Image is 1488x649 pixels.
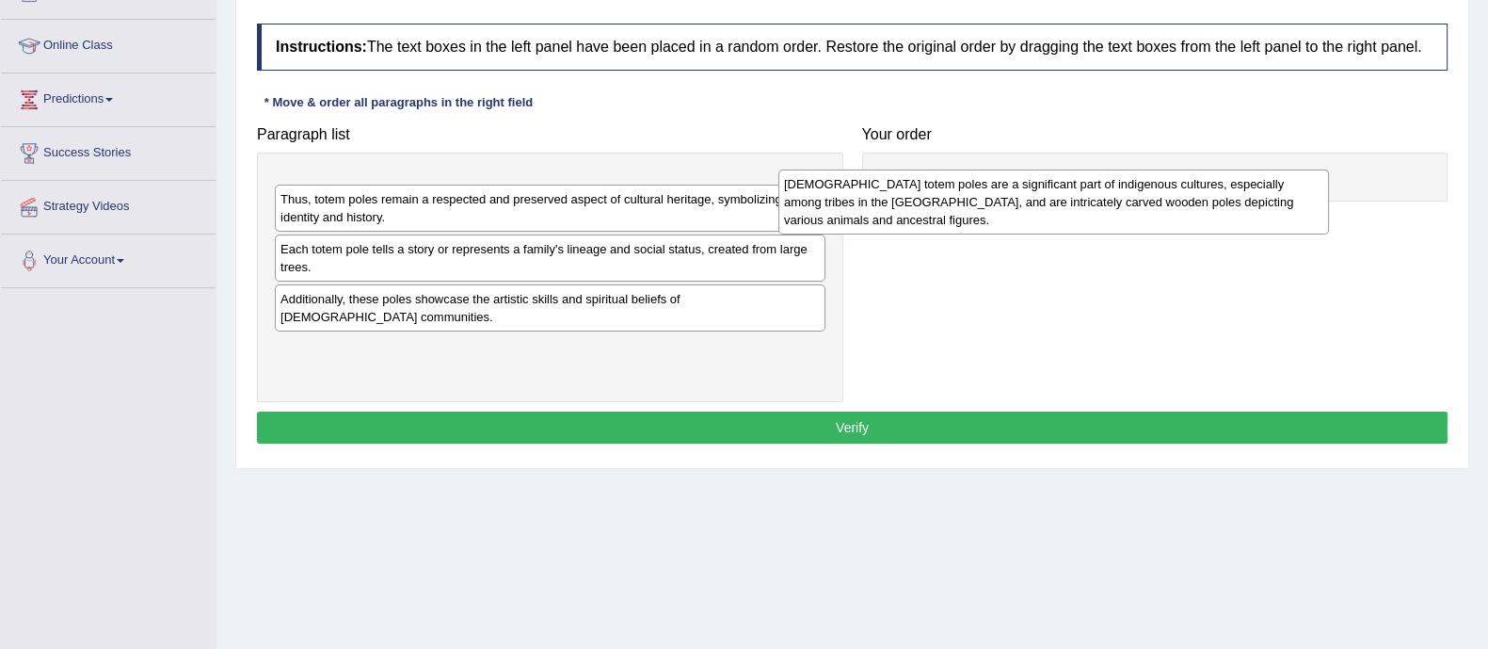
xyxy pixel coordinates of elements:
[257,94,540,112] div: * Move & order all paragraphs in the right field
[1,127,216,174] a: Success Stories
[275,185,825,232] div: Thus, totem poles remain a respected and preserved aspect of cultural heritage, symbolizing ident...
[1,235,216,282] a: Your Account
[257,412,1448,444] button: Verify
[275,284,825,332] div: Additionally, these poles showcase the artistic skills and spiritual beliefs of [DEMOGRAPHIC_DATA...
[257,126,843,143] h4: Paragraph list
[1,181,216,228] a: Strategy Videos
[1,73,216,121] a: Predictions
[862,126,1448,143] h4: Your order
[275,235,825,282] div: Each totem pole tells a story or represents a family's lineage and social status, created from la...
[276,39,367,55] b: Instructions:
[1,20,216,67] a: Online Class
[257,24,1448,71] h4: The text boxes in the left panel have been placed in a random order. Restore the original order b...
[778,170,1329,235] div: [DEMOGRAPHIC_DATA] totem poles are a significant part of indigenous cultures, especially among tr...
